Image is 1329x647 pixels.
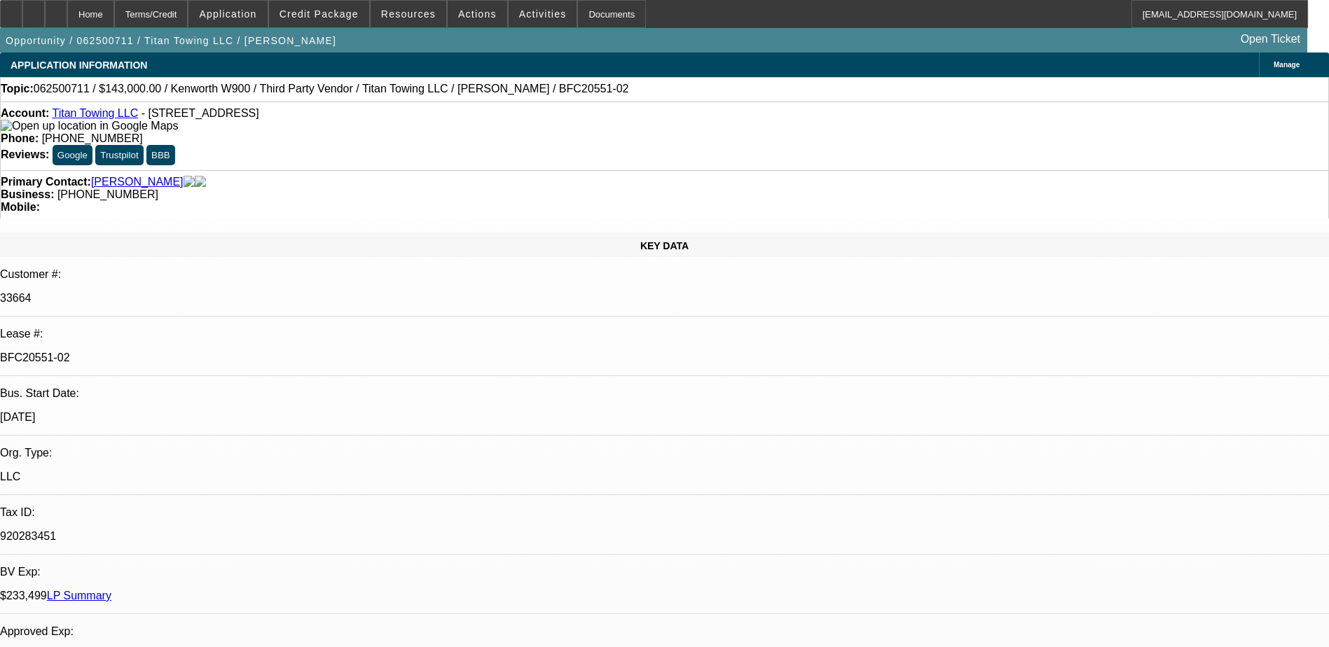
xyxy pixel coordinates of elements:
button: Resources [371,1,446,27]
span: Application [199,8,256,20]
span: APPLICATION INFORMATION [11,60,147,71]
span: Actions [458,8,497,20]
span: Opportunity / 062500711 / Titan Towing LLC / [PERSON_NAME] [6,35,336,46]
img: linkedin-icon.png [195,176,206,188]
span: [PHONE_NUMBER] [42,132,143,144]
strong: Primary Contact: [1,176,91,188]
img: facebook-icon.png [184,176,195,188]
strong: Topic: [1,83,34,95]
button: Actions [448,1,507,27]
button: Credit Package [269,1,369,27]
strong: Mobile: [1,201,40,213]
span: [PHONE_NUMBER] [57,188,158,200]
a: Open Ticket [1235,27,1306,51]
button: Activities [509,1,577,27]
strong: Phone: [1,132,39,144]
span: Credit Package [280,8,359,20]
span: KEY DATA [640,240,689,251]
span: Resources [381,8,436,20]
img: Open up location in Google Maps [1,120,178,132]
button: Trustpilot [95,145,143,165]
button: Application [188,1,267,27]
strong: Account: [1,107,49,119]
a: [PERSON_NAME] [91,176,184,188]
button: Google [53,145,92,165]
a: LP Summary [47,590,111,601]
span: Activities [519,8,567,20]
strong: Reviews: [1,148,49,160]
a: View Google Maps [1,120,178,132]
a: Titan Towing LLC [52,107,138,119]
button: BBB [146,145,175,165]
span: 062500711 / $143,000.00 / Kenworth W900 / Third Party Vendor / Titan Towing LLC / [PERSON_NAME] /... [34,83,629,95]
span: - [STREET_ADDRESS] [142,107,259,119]
strong: Business: [1,188,54,200]
span: Manage [1274,61,1300,69]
